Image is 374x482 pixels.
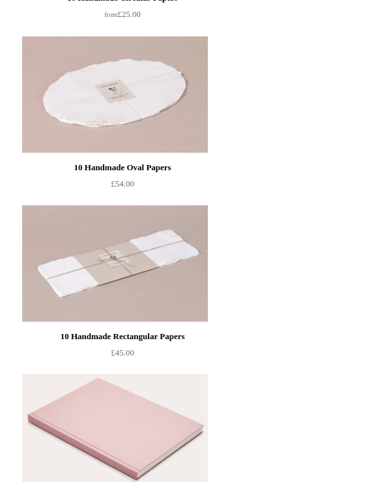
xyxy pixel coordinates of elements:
[22,205,207,322] img: 10 Handmade Rectangular Papers
[104,11,117,18] span: from
[48,36,233,153] a: 10 Handmade Oval Papers 10 Handmade Oval Papers
[104,9,141,19] span: £25.00
[48,205,233,322] a: 10 Handmade Rectangular Papers 10 Handmade Rectangular Papers
[48,153,196,192] a: 10 Handmade Oval Papers £54.00
[111,179,134,188] span: £54.00
[111,348,134,357] span: £45.00
[48,322,196,361] a: 10 Handmade Rectangular Papers £45.00
[51,329,193,344] div: 10 Handmade Rectangular Papers
[51,160,193,175] div: 10 Handmade Oval Papers
[22,36,207,153] img: 10 Handmade Oval Papers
